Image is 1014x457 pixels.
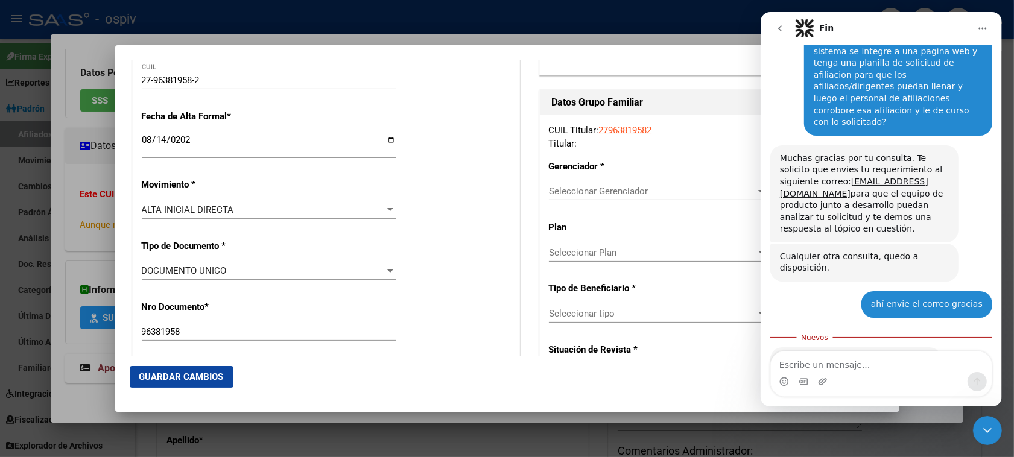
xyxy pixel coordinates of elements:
p: Fecha de Alta Formal [142,110,252,124]
span: Seleccionar Plan [549,247,756,258]
p: Nro Documento [142,300,252,314]
iframe: Intercom live chat [761,12,1002,406]
span: Seleccionar Gerenciador [549,186,756,197]
h1: Datos Grupo Familiar [552,95,861,110]
span: Seleccionar tipo [549,308,756,319]
a: 27963819582 [599,125,652,136]
p: Plan [549,221,644,235]
div: CUIL Titular: Titular: [549,124,864,151]
button: Guardar Cambios [130,366,233,388]
span: Guardar Cambios [139,371,224,382]
p: Movimiento * [142,178,252,192]
span: ALTA INICIAL DIRECTA [142,204,234,215]
iframe: Intercom live chat [973,416,1002,445]
p: Gerenciador * [549,160,644,174]
span: DOCUMENTO UNICO [142,265,227,276]
p: Tipo de Documento * [142,239,252,253]
p: Situación de Revista * [549,343,644,357]
p: Tipo de Beneficiario * [549,282,644,295]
